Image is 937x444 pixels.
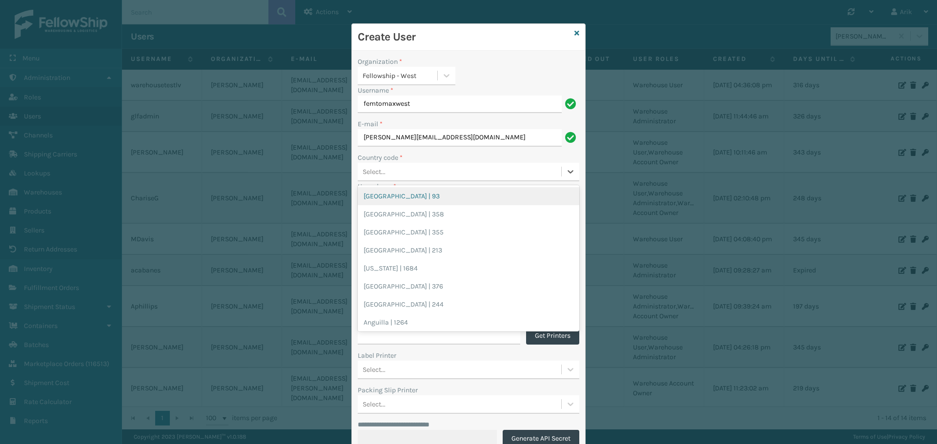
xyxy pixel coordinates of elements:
div: Select... [363,167,386,177]
div: Fellowship - West [363,71,438,81]
div: [GEOGRAPHIC_DATA] | 213 [358,241,579,259]
div: [GEOGRAPHIC_DATA] | 358 [358,205,579,223]
label: Organization [358,57,402,67]
div: Anguilla | 1264 [358,313,579,331]
label: Packing Slip Printer [358,385,418,395]
label: User phone [358,181,396,192]
label: E-mail [358,119,383,129]
div: Select... [363,365,386,375]
label: Country code [358,153,403,163]
label: Label Printer [358,350,396,361]
button: Get Printers [526,327,579,345]
div: [GEOGRAPHIC_DATA] | 355 [358,223,579,241]
label: Username [358,85,393,96]
div: [GEOGRAPHIC_DATA] | 93 [358,187,579,205]
h3: Create User [358,30,570,44]
div: [GEOGRAPHIC_DATA] | 244 [358,295,579,313]
div: Select... [363,399,386,409]
div: [US_STATE] | 1684 [358,259,579,277]
div: [GEOGRAPHIC_DATA] | 376 [358,277,579,295]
